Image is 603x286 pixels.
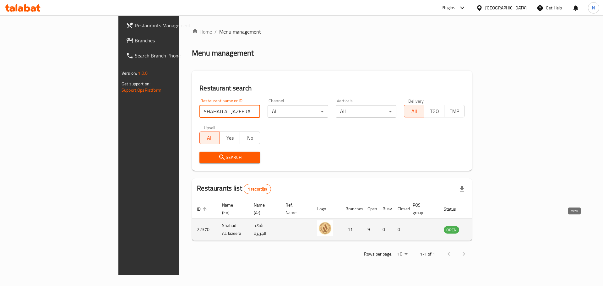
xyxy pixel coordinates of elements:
[420,250,435,258] p: 1-1 of 1
[244,184,271,194] div: Total records count
[240,132,260,144] button: No
[202,133,217,143] span: All
[222,133,237,143] span: Yes
[362,219,378,241] td: 9
[362,199,378,219] th: Open
[454,181,470,197] div: Export file
[217,219,249,241] td: Shahad AL Jazeera
[442,4,455,12] div: Plugins
[254,201,273,216] span: Name (Ar)
[378,219,393,241] td: 0
[393,199,408,219] th: Closed
[197,205,209,213] span: ID
[447,107,462,116] span: TMP
[472,199,493,219] th: Action
[192,48,254,58] h2: Menu management
[135,52,214,59] span: Search Branch Phone
[199,152,260,163] button: Search
[197,184,271,194] h2: Restaurants list
[204,125,215,130] label: Upsell
[407,107,422,116] span: All
[285,201,305,216] span: Ref. Name
[220,132,240,144] button: Yes
[444,205,464,213] span: Status
[364,250,392,258] p: Rows per page:
[192,28,472,35] nav: breadcrumb
[199,132,220,144] button: All
[404,105,424,117] button: All
[121,33,219,48] a: Branches
[199,105,260,118] input: Search for restaurant name or ID..
[244,186,271,192] span: 1 record(s)
[485,4,527,11] div: [GEOGRAPHIC_DATA]
[268,105,328,118] div: All
[122,69,137,77] span: Version:
[199,84,464,93] h2: Restaurant search
[592,4,595,11] span: N
[222,201,241,216] span: Name (En)
[135,22,214,29] span: Restaurants Management
[427,107,442,116] span: TGO
[444,226,459,234] span: OPEN
[340,219,362,241] td: 11
[249,219,280,241] td: شهد الجزيرة
[138,69,148,77] span: 1.0.0
[317,220,333,236] img: Shahad AL Jazeera
[444,105,464,117] button: TMP
[336,105,396,118] div: All
[122,80,150,88] span: Get support on:
[122,86,161,94] a: Support.OpsPlatform
[312,199,340,219] th: Logo
[393,219,408,241] td: 0
[204,154,255,161] span: Search
[413,201,431,216] span: POS group
[121,18,219,33] a: Restaurants Management
[242,133,258,143] span: No
[219,28,261,35] span: Menu management
[135,37,214,44] span: Branches
[378,199,393,219] th: Busy
[424,105,444,117] button: TGO
[340,199,362,219] th: Branches
[395,250,410,259] div: Rows per page:
[192,199,493,241] table: enhanced table
[121,48,219,63] a: Search Branch Phone
[408,99,424,103] label: Delivery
